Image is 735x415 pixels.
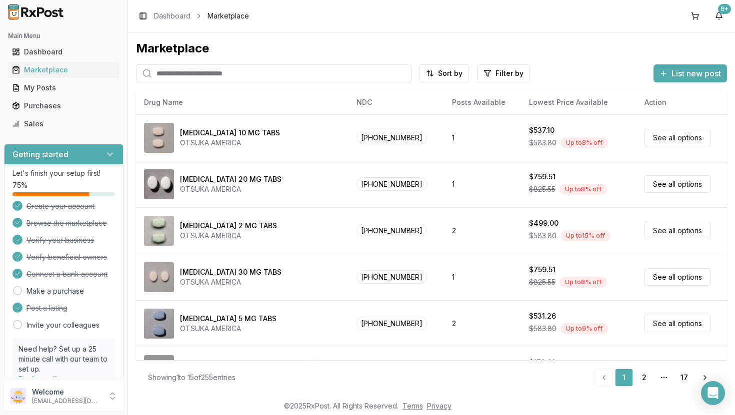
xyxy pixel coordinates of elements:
th: NDC [348,90,444,114]
img: Abilify 10 MG TABS [144,123,174,153]
div: $759.51 [529,172,555,182]
div: OTSUKA AMERICA [180,277,281,287]
div: Up to 15 % off [560,230,610,241]
div: OTSUKA AMERICA [180,184,281,194]
div: [MEDICAL_DATA] 10 MG TABS [180,128,280,138]
nav: pagination [595,369,715,387]
div: $759.51 [529,265,555,275]
a: See all options [644,315,710,332]
span: List new post [671,67,721,79]
a: Privacy [427,402,451,410]
h3: Getting started [12,148,68,160]
nav: breadcrumb [154,11,249,21]
img: Abilify 2 MG TABS [144,216,174,246]
div: Marketplace [136,40,727,56]
a: Purchases [8,97,119,115]
button: Dashboard [4,44,123,60]
div: $172.31 [529,358,555,368]
img: Admelog SoloStar 100 UNIT/ML SOPN [144,355,174,385]
div: $531.26 [529,311,556,321]
div: [MEDICAL_DATA] 100 UNIT/ML SOPN [180,359,304,371]
p: Welcome [32,387,101,397]
span: Verify beneficial owners [26,252,107,262]
h2: Main Menu [8,32,119,40]
img: Abilify 5 MG TABS [144,309,174,339]
span: Connect a bank account [26,269,107,279]
td: 1 [444,114,521,161]
div: Up to 9 % off [560,323,608,334]
img: Abilify 20 MG TABS [144,169,174,199]
a: Make a purchase [26,286,84,296]
span: $825.55 [529,184,555,194]
a: Dashboard [154,11,190,21]
button: 9+ [711,8,727,24]
a: 17 [675,369,693,387]
button: Sort by [419,64,469,82]
div: Purchases [12,101,115,111]
a: Terms [402,402,423,410]
div: [MEDICAL_DATA] 5 MG TABS [180,314,276,324]
div: $537.10 [529,125,554,135]
div: OTSUKA AMERICA [180,138,280,148]
div: $499.00 [529,218,558,228]
div: Up to 8 % off [559,184,607,195]
a: See all options [644,268,710,286]
span: [PHONE_NUMBER] [356,177,427,191]
td: 2 [444,300,521,347]
td: 2 [444,347,521,393]
a: Sales [8,115,119,133]
div: Open Intercom Messenger [701,381,725,405]
span: $583.80 [529,231,556,241]
span: Filter by [495,68,523,78]
div: [MEDICAL_DATA] 30 MG TABS [180,267,281,277]
button: Marketplace [4,62,123,78]
img: User avatar [10,388,26,404]
span: [PHONE_NUMBER] [356,131,427,144]
div: OTSUKA AMERICA [180,231,277,241]
div: Dashboard [12,47,115,57]
button: Sales [4,116,123,132]
a: See all options [644,129,710,146]
th: Action [636,90,727,114]
span: $583.80 [529,324,556,334]
a: Go to next page [695,369,715,387]
button: My Posts [4,80,123,96]
div: My Posts [12,83,115,93]
p: Need help? Set up a 25 minute call with our team to set up. [18,344,109,374]
th: Drug Name [136,90,348,114]
div: Showing 1 to 15 of 255 entries [148,373,235,383]
span: $583.80 [529,138,556,148]
div: Marketplace [12,65,115,75]
td: 1 [444,161,521,207]
span: [PHONE_NUMBER] [356,270,427,284]
img: RxPost Logo [4,4,68,20]
a: Invite your colleagues [26,320,99,330]
div: Up to 8 % off [559,277,607,288]
a: Marketplace [8,61,119,79]
div: [MEDICAL_DATA] 2 MG TABS [180,221,277,231]
a: Book a call [18,375,57,383]
span: 75 % [12,180,27,190]
span: Marketplace [207,11,249,21]
img: Abilify 30 MG TABS [144,262,174,292]
a: See all options [644,175,710,193]
span: Create your account [26,201,94,211]
button: List new post [653,64,727,82]
div: 9+ [718,4,731,14]
td: 1 [444,254,521,300]
a: 1 [615,369,633,387]
span: Verify your business [26,235,94,245]
a: 2 [635,369,653,387]
button: Purchases [4,98,123,114]
span: Post a listing [26,303,67,313]
a: List new post [653,69,727,79]
div: Up to 8 % off [560,137,608,148]
a: See all options [644,222,710,239]
td: 2 [444,207,521,254]
th: Posts Available [444,90,521,114]
a: My Posts [8,79,119,97]
th: Lowest Price Available [521,90,636,114]
span: [PHONE_NUMBER] [356,317,427,330]
span: Browse the marketplace [26,218,107,228]
a: Dashboard [8,43,119,61]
